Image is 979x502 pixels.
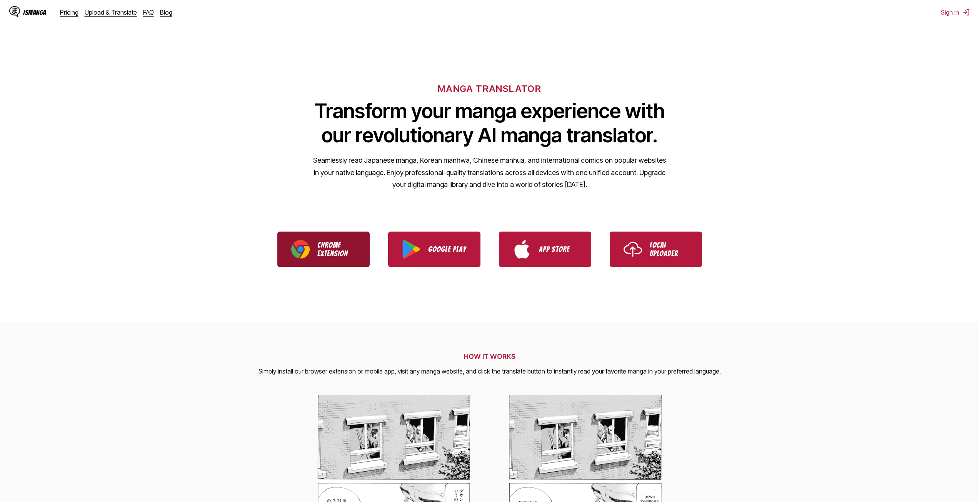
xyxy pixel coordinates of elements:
a: Blog [160,8,172,16]
a: Use IsManga Local Uploader [610,232,702,267]
a: Upload & Translate [85,8,137,16]
h2: HOW IT WORKS [259,352,721,360]
div: IsManga [23,9,46,16]
h1: Transform your manga experience with our revolutionary AI manga translator. [313,99,667,147]
p: Seamlessly read Japanese manga, Korean manhwa, Chinese manhua, and international comics on popula... [313,154,667,191]
img: Upload icon [624,240,642,259]
a: Pricing [60,8,78,16]
img: Sign out [962,8,970,16]
img: Chrome logo [291,240,310,259]
img: Google Play logo [402,240,420,259]
a: Download IsManga Chrome Extension [277,232,370,267]
a: Download IsManga from App Store [499,232,591,267]
p: Local Uploader [650,241,688,258]
a: IsManga LogoIsManga [9,6,60,18]
p: Google Play [428,245,467,254]
p: Chrome Extension [317,241,356,258]
img: IsManga Logo [9,6,20,17]
p: Simply install our browser extension or mobile app, visit any manga website, and click the transl... [259,367,721,377]
p: App Store [539,245,577,254]
a: FAQ [143,8,154,16]
button: Sign In [941,8,970,16]
h6: MANGA TRANSLATOR [438,83,541,94]
img: App Store logo [513,240,531,259]
a: Download IsManga from Google Play [388,232,480,267]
